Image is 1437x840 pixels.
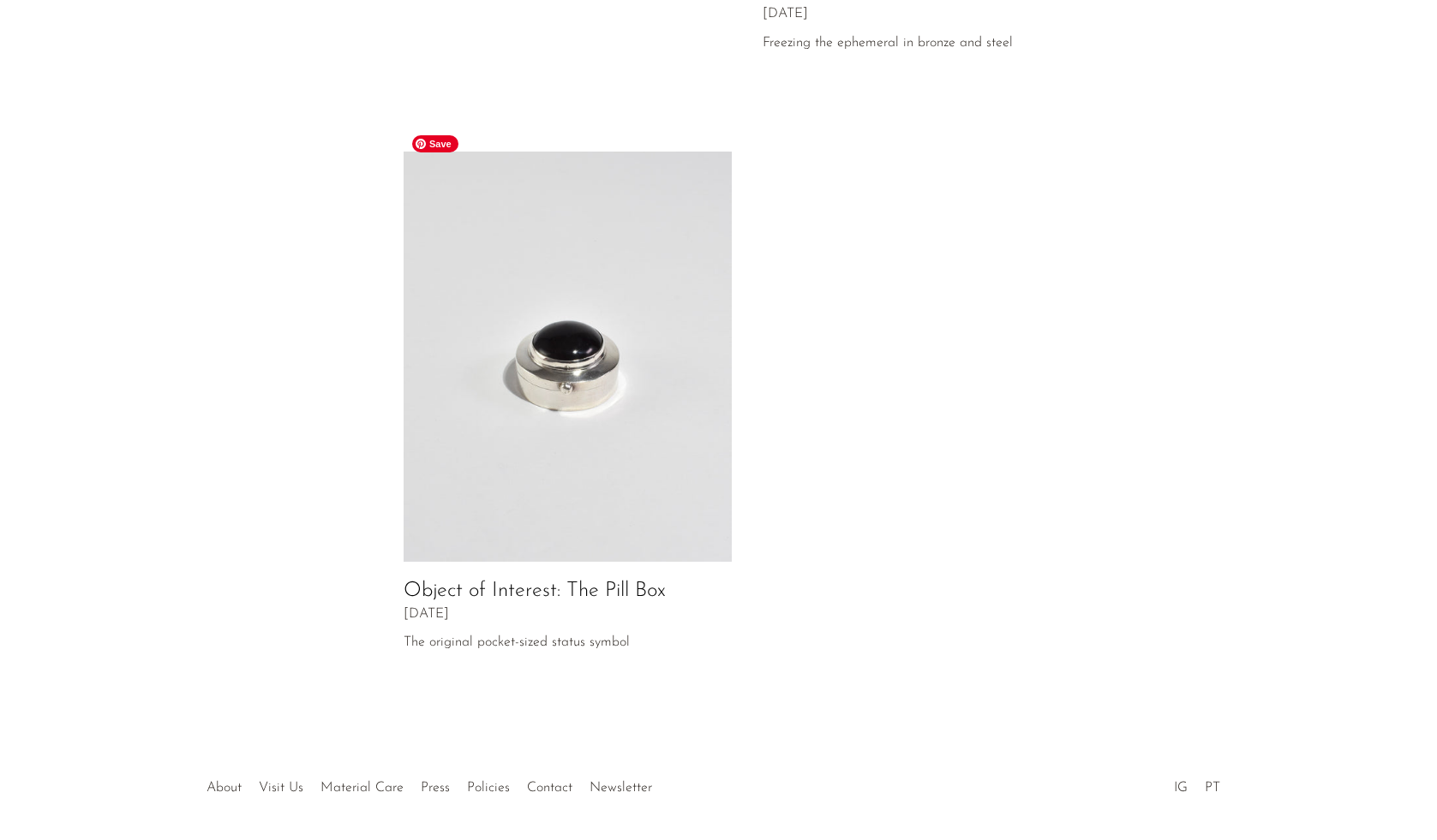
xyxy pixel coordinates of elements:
[1174,781,1188,795] a: IG
[404,635,733,651] span: The original pocket-sized status symbol
[198,767,661,800] ul: Quick links
[763,7,808,22] span: [DATE]
[412,135,458,152] span: Save
[320,781,404,795] a: Material Care
[207,781,242,795] a: About
[467,781,510,795] a: Policies
[1205,781,1220,795] a: PT
[527,781,572,795] a: Contact
[404,607,449,623] span: [DATE]
[259,781,303,795] a: Visit Us
[404,581,666,601] a: Object of Interest: The Pill Box
[1165,767,1229,800] ul: Social Medias
[404,152,733,563] img: Object of Interest: The Pill Box
[421,781,450,795] a: Press
[763,35,1092,51] p: Freezing the ephemeral in bronze and steel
